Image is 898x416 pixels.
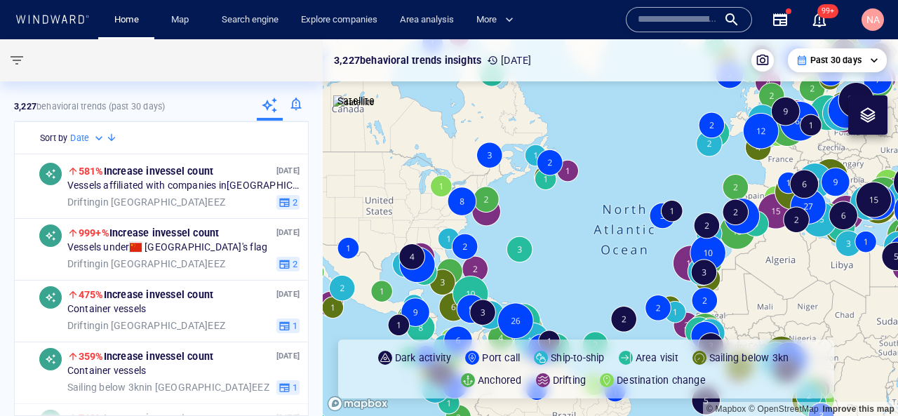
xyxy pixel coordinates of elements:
[551,349,604,366] p: Ship-to-ship
[67,180,300,192] span: Vessels affiliated with companies in [GEOGRAPHIC_DATA]
[166,8,199,32] a: Map
[276,349,300,363] p: [DATE]
[104,8,149,32] button: Home
[276,318,300,333] button: 1
[70,131,106,145] div: Date
[838,353,887,405] iframe: Chat
[79,351,104,362] span: 359%
[749,404,819,414] a: OpenStreetMap
[636,349,678,366] p: Area visit
[866,14,880,25] span: NA
[67,319,101,330] span: Drifting
[70,131,89,145] h6: Date
[796,54,878,67] div: Past 30 days
[67,381,145,392] span: Sailing below 3kn
[67,303,146,316] span: Container vessels
[476,12,514,28] span: More
[290,257,297,270] span: 2
[79,227,220,239] span: Increase in vessel count
[79,351,213,362] span: Increase in vessel count
[478,372,522,389] p: Anchored
[709,349,789,366] p: Sailing below 3kn
[290,381,297,394] span: 1
[822,404,894,414] a: Map feedback
[394,8,460,32] a: Area analysis
[803,3,836,36] button: 99+
[337,93,375,109] p: Satellite
[276,194,300,210] button: 2
[14,100,165,113] p: behavioral trends (Past 30 days)
[471,8,525,32] button: More
[706,404,746,414] a: Mapbox
[276,288,300,301] p: [DATE]
[40,131,67,145] h6: Sort by
[859,6,887,34] button: NA
[14,101,36,112] strong: 3,227
[67,257,101,269] span: Drifting
[327,396,389,412] a: Mapbox logo
[67,257,225,270] span: in [GEOGRAPHIC_DATA] EEZ
[216,8,284,32] a: Search engine
[79,227,109,239] span: 999+%
[276,256,300,271] button: 2
[617,372,706,389] p: Destination change
[333,95,375,109] img: satellite
[323,39,898,416] canvas: Map
[482,349,520,366] p: Port call
[79,289,213,300] span: Increase in vessel count
[276,380,300,395] button: 1
[276,164,300,177] p: [DATE]
[160,8,205,32] button: Map
[67,241,267,254] span: Vessels under [GEOGRAPHIC_DATA] 's flag
[811,11,828,28] div: Notification center
[79,289,104,300] span: 475%
[553,372,587,389] p: Drifting
[810,54,862,67] p: Past 30 days
[395,349,452,366] p: Dark activity
[295,8,383,32] a: Explore companies
[276,226,300,239] p: [DATE]
[487,52,531,69] p: [DATE]
[817,4,838,18] span: 99+
[290,196,297,208] span: 2
[67,365,146,377] span: Container vessels
[334,52,481,69] p: 3,227 behavioral trends insights
[67,196,101,207] span: Drifting
[109,8,145,32] a: Home
[79,166,213,177] span: Increase in vessel count
[67,196,225,208] span: in [GEOGRAPHIC_DATA] EEZ
[67,319,225,332] span: in [GEOGRAPHIC_DATA] EEZ
[290,319,297,332] span: 1
[67,381,269,394] span: in [GEOGRAPHIC_DATA] EEZ
[79,166,104,177] span: 581%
